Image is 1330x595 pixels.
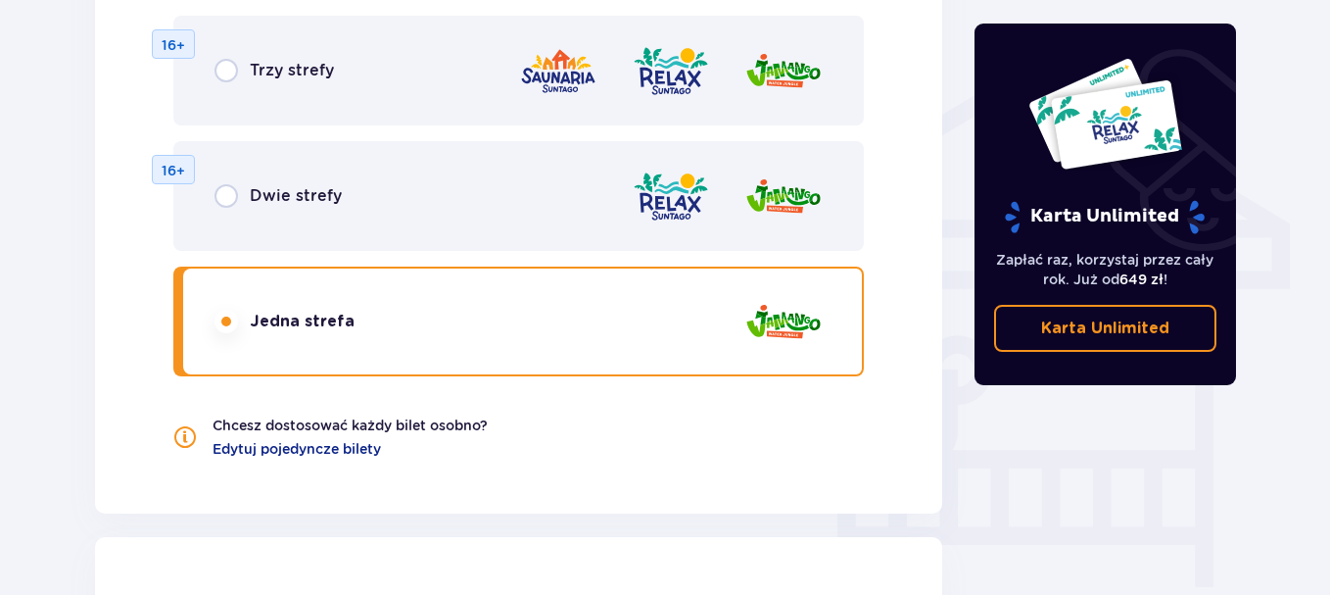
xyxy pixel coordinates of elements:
[994,305,1217,352] a: Karta Unlimited
[632,43,710,99] img: Relax
[744,294,823,350] img: Jamango
[213,416,488,435] p: Chcesz dostosować każdy bilet osobno?
[250,60,334,81] span: Trzy strefy
[250,185,342,207] span: Dwie strefy
[744,169,823,224] img: Jamango
[632,169,710,224] img: Relax
[162,161,185,180] p: 16+
[250,311,355,332] span: Jedna strefa
[519,43,597,99] img: Saunaria
[1119,272,1164,287] span: 649 zł
[213,439,381,459] a: Edytuj pojedyncze bilety
[994,250,1217,289] p: Zapłać raz, korzystaj przez cały rok. Już od !
[1041,318,1169,339] p: Karta Unlimited
[162,35,185,55] p: 16+
[744,43,823,99] img: Jamango
[1027,57,1183,171] img: Dwie karty całoroczne do Suntago z napisem 'UNLIMITED RELAX', na białym tle z tropikalnymi liśćmi...
[1003,200,1207,234] p: Karta Unlimited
